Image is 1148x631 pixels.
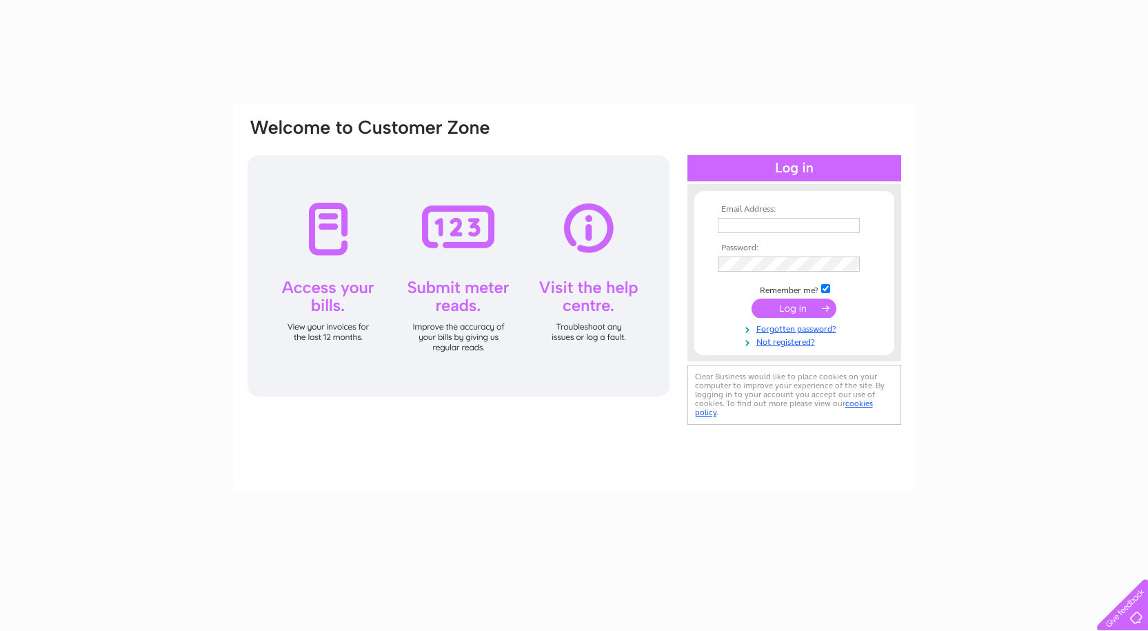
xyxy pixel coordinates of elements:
[714,282,874,296] td: Remember me?
[718,321,874,334] a: Forgotten password?
[714,205,874,214] th: Email Address:
[687,365,901,425] div: Clear Business would like to place cookies on your computer to improve your experience of the sit...
[695,399,873,417] a: cookies policy
[718,334,874,348] a: Not registered?
[752,299,836,318] input: Submit
[714,243,874,253] th: Password:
